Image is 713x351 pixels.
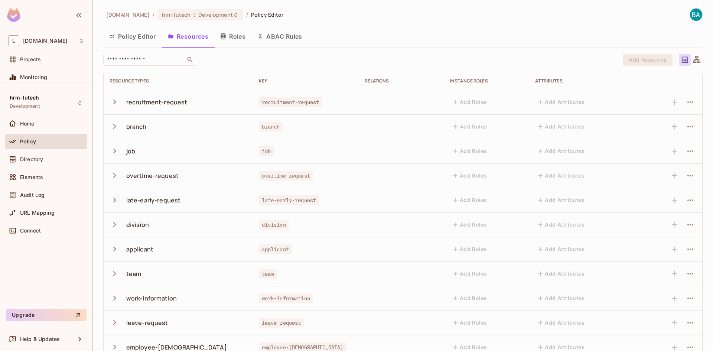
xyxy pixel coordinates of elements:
button: Add Attributes [535,292,587,304]
span: late-early-request [259,195,319,205]
button: Add Attributes [535,243,587,255]
span: Development [10,103,40,109]
button: Add Roles [450,317,490,329]
img: SReyMgAAAABJRU5ErkJggg== [7,8,20,22]
button: Resources [162,27,214,46]
span: leave-request [259,318,304,328]
div: Attributes [535,78,636,84]
div: leave-request [126,319,168,327]
span: the active workspace [106,11,150,18]
div: work-information [126,294,177,302]
span: Help & Updates [20,336,60,342]
span: overtime-request [259,171,313,181]
div: branch [126,123,147,131]
div: Resource Types [110,78,247,84]
span: division [259,220,289,230]
li: / [246,11,248,18]
span: L [8,35,19,46]
span: recruitment-request [259,97,322,107]
div: Relations [365,78,438,84]
span: Audit Log [20,192,45,198]
button: Add Attributes [535,145,587,157]
li: / [153,11,154,18]
span: job [259,146,274,156]
button: Add Attributes [535,194,587,206]
div: overtime-request [126,172,179,180]
span: team [259,269,277,279]
button: Upgrade [6,309,87,321]
button: Add Attributes [535,96,587,108]
button: Add Roles [450,170,490,182]
button: Add Roles [450,219,490,231]
div: division [126,221,149,229]
div: Key [259,78,353,84]
button: Roles [214,27,251,46]
span: Policy [20,139,36,144]
button: Add Roles [450,268,490,280]
div: job [126,147,135,155]
button: Add Resource [623,54,673,66]
span: Connect [20,228,41,234]
span: Elements [20,174,43,180]
span: Projects [20,56,41,62]
span: hrm-lutech [162,11,191,18]
span: branch [259,122,283,131]
div: Instance roles [450,78,524,84]
button: Add Attributes [535,317,587,329]
button: ABAC Rules [251,27,308,46]
button: Add Roles [450,243,490,255]
span: : [193,12,196,18]
button: Add Attributes [535,219,587,231]
button: Add Attributes [535,170,587,182]
button: Add Roles [450,96,490,108]
span: Workspace: lutech.ltd [23,38,67,44]
img: BA Nhu Quynh [690,9,702,21]
span: Policy Editor [251,11,284,18]
div: late-early-request [126,196,181,204]
span: applicant [259,244,292,254]
button: Add Attributes [535,268,587,280]
button: Add Roles [450,121,490,133]
div: applicant [126,245,153,253]
span: Directory [20,156,43,162]
button: Add Attributes [535,121,587,133]
button: Policy Editor [103,27,162,46]
span: Home [20,121,35,127]
div: recruitment-request [126,98,188,106]
span: URL Mapping [20,210,55,216]
span: work-information [259,293,313,303]
span: Monitoring [20,74,48,80]
span: hrm-lutech [10,95,39,101]
button: Add Roles [450,292,490,304]
span: Development [198,11,232,18]
button: Add Roles [450,145,490,157]
button: Add Roles [450,194,490,206]
div: team [126,270,141,278]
